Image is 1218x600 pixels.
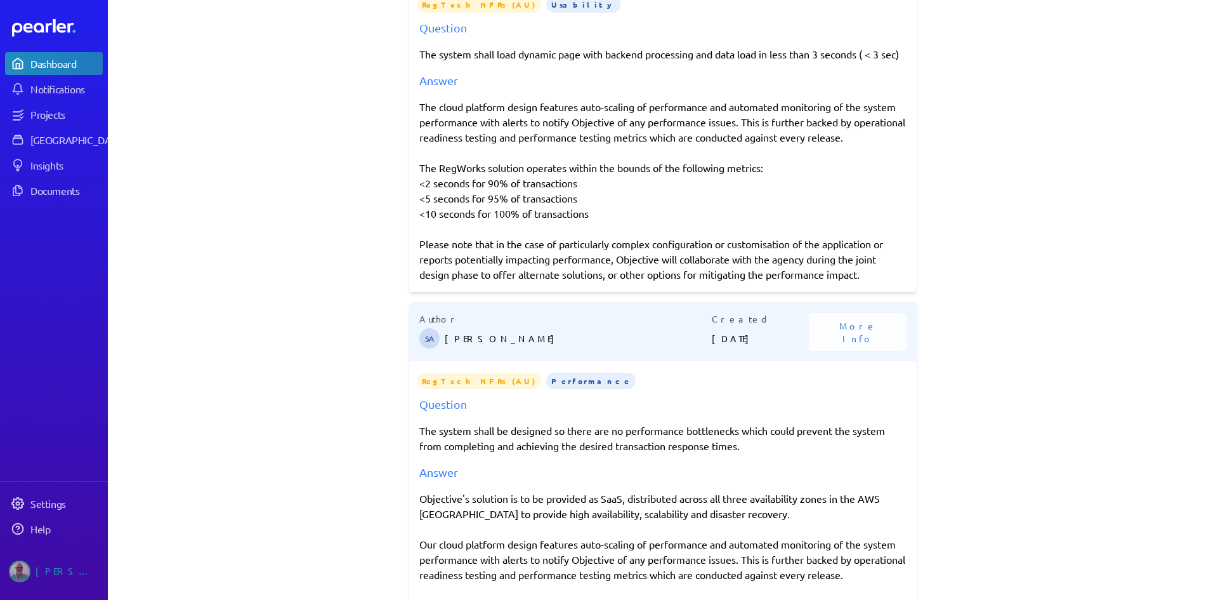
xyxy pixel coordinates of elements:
div: Documents [30,184,101,197]
div: Notifications [30,83,101,95]
div: Projects [30,108,101,121]
span: More Info [824,319,891,345]
p: Created [712,312,809,326]
span: Performance [546,373,636,389]
p: [PERSON_NAME] [445,326,712,351]
div: [GEOGRAPHIC_DATA] [30,133,125,146]
div: Answer [419,463,907,481]
a: Notifications [5,77,103,100]
a: Dashboard [12,19,103,37]
p: The system shall be designed so there are no performance bottlenecks which could prevent the syst... [419,423,907,453]
img: Jason Riches [9,561,30,582]
a: Insights [5,154,103,177]
a: Help [5,517,103,540]
div: Answer [419,72,907,89]
p: The system shall load dynamic page with backend processing and data load in less than 3 seconds (... [419,46,907,62]
button: More Info [809,313,907,351]
div: Insights [30,159,101,171]
a: [GEOGRAPHIC_DATA] [5,128,103,151]
a: Projects [5,103,103,126]
div: Dashboard [30,57,101,70]
a: Jason Riches's photo[PERSON_NAME] [5,556,103,587]
div: Question [419,19,907,36]
span: Steve Ackermann [419,328,440,349]
div: [PERSON_NAME] [36,561,99,582]
p: [DATE] [712,326,809,351]
div: Settings [30,497,101,510]
p: Author [419,312,712,326]
a: Settings [5,492,103,515]
div: Question [419,396,907,413]
a: Dashboard [5,52,103,75]
div: Help [30,523,101,535]
span: RegTech NFRs (AU) [417,373,541,389]
a: Documents [5,179,103,202]
div: The cloud platform design features auto-scaling of performance and automated monitoring of the sy... [419,99,907,282]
